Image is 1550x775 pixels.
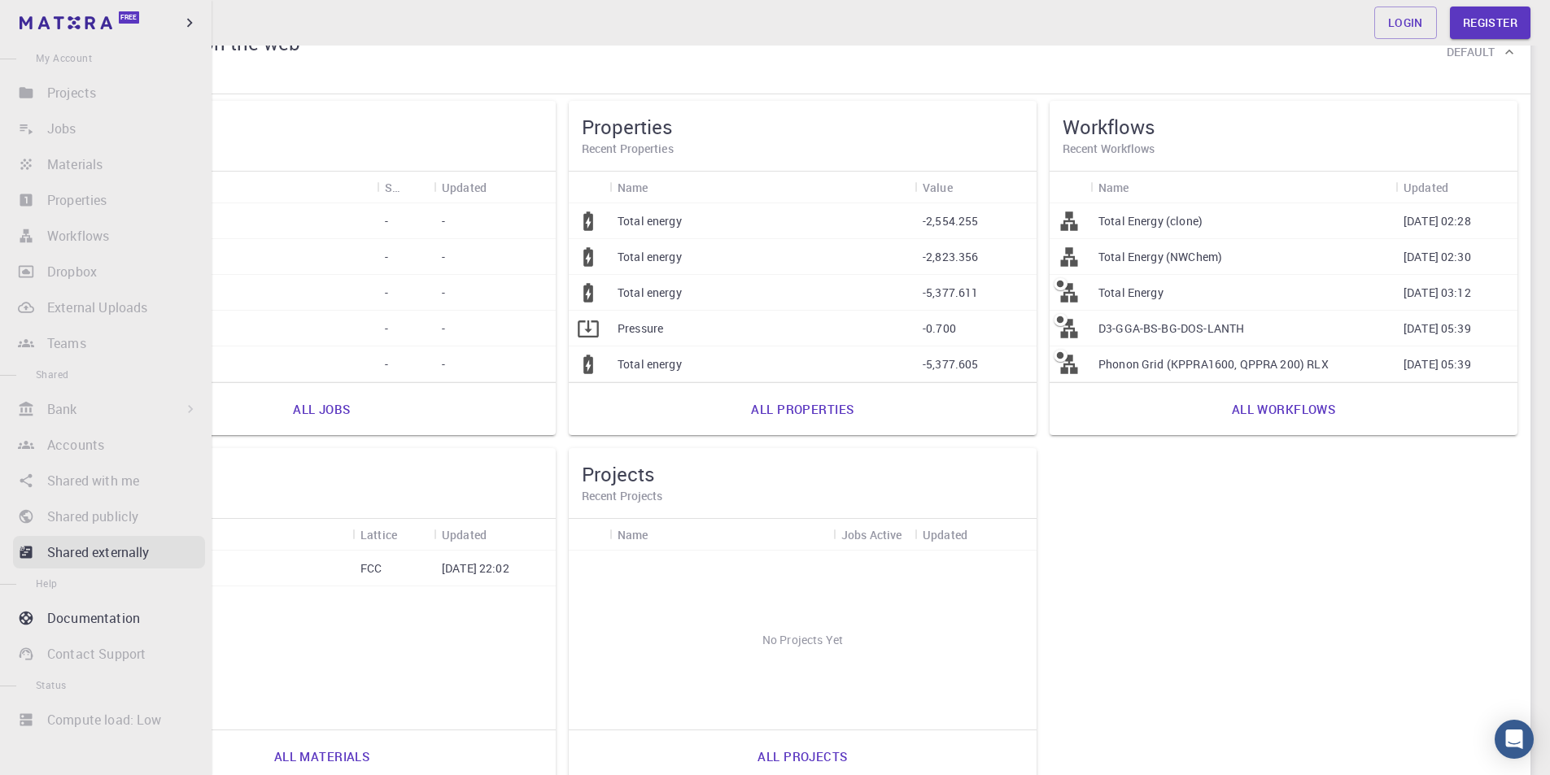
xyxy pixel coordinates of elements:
button: Sort [953,174,979,200]
p: Phonon Grid (KPPRA1600, QPPRA 200) RLX [1098,356,1329,372]
div: Icon [569,519,609,551]
p: D3-GGA-BS-BG-DOS-LANTH [1098,320,1244,337]
a: Shared externally [13,536,205,568]
h5: Properties [582,114,1024,140]
div: Name [618,172,648,203]
p: Documentation [47,608,140,628]
div: Status [377,172,434,203]
p: Shared externally [47,542,150,562]
div: Icon [1050,172,1090,203]
p: [DATE] 03:12 [1404,285,1471,301]
div: Anyone on the webAnyone on the webOrganisationDefault [75,11,1530,94]
h6: Recent Jobs [101,140,543,158]
h6: Recent Materials [101,487,543,505]
p: [DATE] 02:30 [1404,249,1471,265]
h5: Materials [101,461,543,487]
p: - [385,249,388,265]
p: - [385,285,388,301]
p: - [442,320,445,337]
div: Value [915,172,1037,203]
p: Total energy [618,285,682,301]
p: -5,377.605 [923,356,979,372]
p: [DATE] 05:39 [1404,356,1471,372]
p: Total energy [618,356,682,372]
h6: Recent Properties [582,140,1024,158]
p: - [442,356,445,372]
a: All properties [733,390,871,429]
div: Name [129,519,352,551]
div: Updated [1404,172,1448,203]
div: Updated [434,172,556,203]
p: - [385,213,388,229]
p: - [442,285,445,301]
p: - [385,356,388,372]
div: Jobs Active [833,519,915,551]
div: Updated [434,519,556,551]
p: [DATE] 05:39 [1404,320,1471,337]
div: Updated [1395,172,1517,203]
p: -2,554.255 [923,213,979,229]
p: Total energy [618,249,682,265]
h6: Default [1447,43,1495,61]
p: - [385,320,388,337]
div: Lattice [360,519,397,551]
div: Updated [923,519,967,551]
p: [DATE] 22:02 [442,560,509,577]
p: -5,377.611 [923,285,979,301]
p: Total Energy (NWChem) [1098,249,1222,265]
p: Total Energy (clone) [1098,213,1203,229]
button: Sort [397,521,423,547]
p: - [442,213,445,229]
div: Lattice [352,519,434,551]
h6: Recent Workflows [1063,140,1504,158]
div: Value [923,172,953,203]
div: Jobs Active [841,519,902,551]
div: Status [385,172,400,203]
a: Register [1450,7,1530,39]
h5: Workflows [1063,114,1504,140]
button: Sort [487,174,513,200]
button: Sort [1448,174,1474,200]
span: My Account [36,51,92,64]
p: -2,823.356 [923,249,979,265]
button: Sort [487,521,513,547]
p: [DATE] 02:28 [1404,213,1471,229]
div: Name [1090,172,1395,203]
button: Sort [648,521,675,547]
div: No Projects Yet [569,551,1037,729]
div: Updated [915,519,1037,551]
img: logo [20,16,112,29]
p: FCC [360,560,382,577]
span: Shared [36,368,68,381]
a: All jobs [275,390,368,429]
button: Sort [967,521,993,547]
button: Sort [400,174,426,200]
h5: Jobs [101,114,543,140]
div: Name [609,172,915,203]
p: Total energy [618,213,682,229]
h5: Projects [582,461,1024,487]
p: -0.700 [923,320,956,337]
div: Name [1098,172,1129,203]
div: Updated [442,519,487,551]
a: All workflows [1214,390,1354,429]
div: Open Intercom Messenger [1495,720,1534,759]
div: Name [609,519,833,551]
div: Updated [442,172,487,203]
div: Name [129,172,377,203]
p: Total Energy [1098,285,1164,301]
div: Icon [569,172,609,203]
p: Pressure [618,320,663,337]
p: - [442,249,445,265]
h6: Recent Projects [582,487,1024,505]
span: Help [36,577,58,590]
a: Documentation [13,602,205,634]
span: Status [36,678,66,691]
button: Sort [648,174,675,200]
button: Sort [1129,174,1155,200]
div: Name [618,519,648,551]
a: Login [1374,7,1437,39]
